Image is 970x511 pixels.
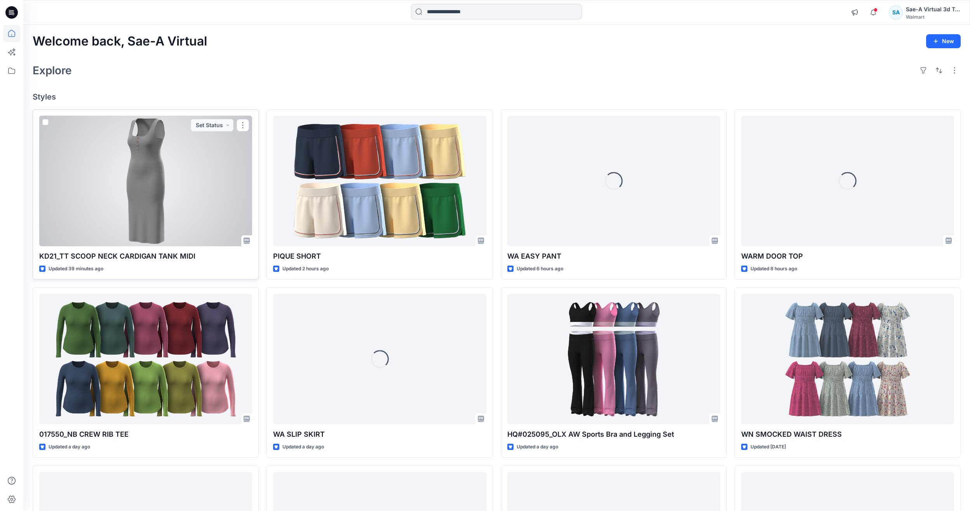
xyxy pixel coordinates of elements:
[33,34,207,49] h2: Welcome back, Sae-A Virtual
[507,294,720,424] a: HQ#025095_OLX AW Sports Bra and Legging Set
[282,265,329,273] p: Updated 2 hours ago
[751,265,797,273] p: Updated 8 hours ago
[49,443,90,451] p: Updated a day ago
[39,294,252,424] a: 017550_NB CREW RIB TEE
[273,116,486,246] a: PIQUE SHORT
[282,443,324,451] p: Updated a day ago
[751,443,786,451] p: Updated [DATE]
[33,64,72,77] h2: Explore
[517,265,563,273] p: Updated 6 hours ago
[273,429,486,440] p: WA SLIP SKIRT
[33,92,961,101] h4: Styles
[49,265,103,273] p: Updated 39 minutes ago
[741,251,954,262] p: WARM DOOR TOP
[889,5,903,19] div: SA
[741,294,954,424] a: WN SMOCKED WAIST DRESS
[906,5,960,14] div: Sae-A Virtual 3d Team
[39,116,252,246] a: KD21_TT SCOOP NECK CARDIGAN TANK MIDI
[926,34,961,48] button: New
[517,443,558,451] p: Updated a day ago
[507,429,720,440] p: HQ#025095_OLX AW Sports Bra and Legging Set
[273,251,486,262] p: PIQUE SHORT
[507,251,720,262] p: WA EASY PANT
[741,429,954,440] p: WN SMOCKED WAIST DRESS
[39,429,252,440] p: 017550_NB CREW RIB TEE
[906,14,960,20] div: Walmart
[39,251,252,262] p: KD21_TT SCOOP NECK CARDIGAN TANK MIDI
